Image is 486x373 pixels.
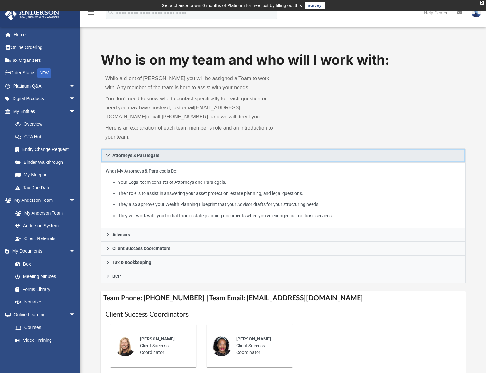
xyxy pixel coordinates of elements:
[107,9,115,16] i: search
[9,118,85,131] a: Overview
[106,167,461,219] p: What My Attorneys & Paralegals Do:
[69,92,82,106] span: arrow_drop_down
[305,2,325,9] a: survey
[5,194,82,207] a: My Anderson Teamarrow_drop_down
[5,28,85,41] a: Home
[236,336,271,341] span: [PERSON_NAME]
[101,242,466,256] a: Client Success Coordinators
[9,156,85,169] a: Binder Walkthrough
[9,296,82,309] a: Notarize
[5,245,82,258] a: My Documentsarrow_drop_down
[480,1,484,5] div: close
[472,8,481,17] img: User Pic
[101,291,466,305] h4: Team Phone: [PHONE_NUMBER] | Team Email: [EMAIL_ADDRESS][DOMAIN_NAME]
[69,105,82,118] span: arrow_drop_down
[105,74,279,92] p: While a client of [PERSON_NAME] you will be assigned a Team to work with. Any member of the team ...
[9,143,85,156] a: Entity Change Request
[69,308,82,322] span: arrow_drop_down
[69,194,82,207] span: arrow_drop_down
[69,79,82,93] span: arrow_drop_down
[9,232,82,245] a: Client Referrals
[9,130,85,143] a: CTA Hub
[101,269,466,283] a: BCP
[112,153,159,158] span: Attorneys & Paralegals
[101,256,466,269] a: Tax & Bookkeeping
[9,219,82,232] a: Anderson System
[112,232,130,237] span: Advisors
[101,163,466,228] div: Attorneys & Paralegals
[140,336,175,341] span: [PERSON_NAME]
[9,347,82,359] a: Resources
[105,105,240,119] a: [EMAIL_ADDRESS][DOMAIN_NAME]
[101,51,466,70] h1: Who is on my team and who will I work with:
[5,105,85,118] a: My Entitiesarrow_drop_down
[105,124,279,142] p: Here is an explanation of each team member’s role and an introduction to your team.
[9,257,79,270] a: Box
[9,283,79,296] a: Forms Library
[118,200,461,209] li: They also approve your Wealth Planning Blueprint that your Advisor drafts for your structuring ne...
[161,2,302,9] div: Get a chance to win 6 months of Platinum for free just by filling out this
[118,190,461,198] li: Their role is to assist in answering your asset protection, estate planning, and legal questions.
[37,68,51,78] div: NEW
[115,336,136,356] img: thumbnail
[9,270,82,283] a: Meeting Minutes
[211,336,232,356] img: thumbnail
[118,212,461,220] li: They will work with you to draft your estate planning documents when you’ve engaged us for those ...
[9,169,82,182] a: My Blueprint
[101,228,466,242] a: Advisors
[5,79,85,92] a: Platinum Q&Aarrow_drop_down
[5,92,85,105] a: Digital Productsarrow_drop_down
[87,12,95,17] a: menu
[136,331,192,360] div: Client Success Coordinator
[105,310,461,319] h1: Client Success Coordinators
[9,321,82,334] a: Courses
[5,308,82,321] a: Online Learningarrow_drop_down
[87,9,95,17] i: menu
[112,260,151,265] span: Tax & Bookkeeping
[9,334,79,347] a: Video Training
[5,41,85,54] a: Online Ordering
[69,245,82,258] span: arrow_drop_down
[118,178,461,186] li: Your Legal team consists of Attorneys and Paralegals.
[232,331,288,360] div: Client Success Coordinator
[9,207,79,219] a: My Anderson Team
[9,181,85,194] a: Tax Due Dates
[3,8,61,20] img: Anderson Advisors Platinum Portal
[101,148,466,163] a: Attorneys & Paralegals
[112,274,121,278] span: BCP
[5,67,85,80] a: Order StatusNEW
[105,94,279,121] p: You don’t need to know who to contact specifically for each question or need you may have; instea...
[5,54,85,67] a: Tax Organizers
[112,246,170,251] span: Client Success Coordinators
